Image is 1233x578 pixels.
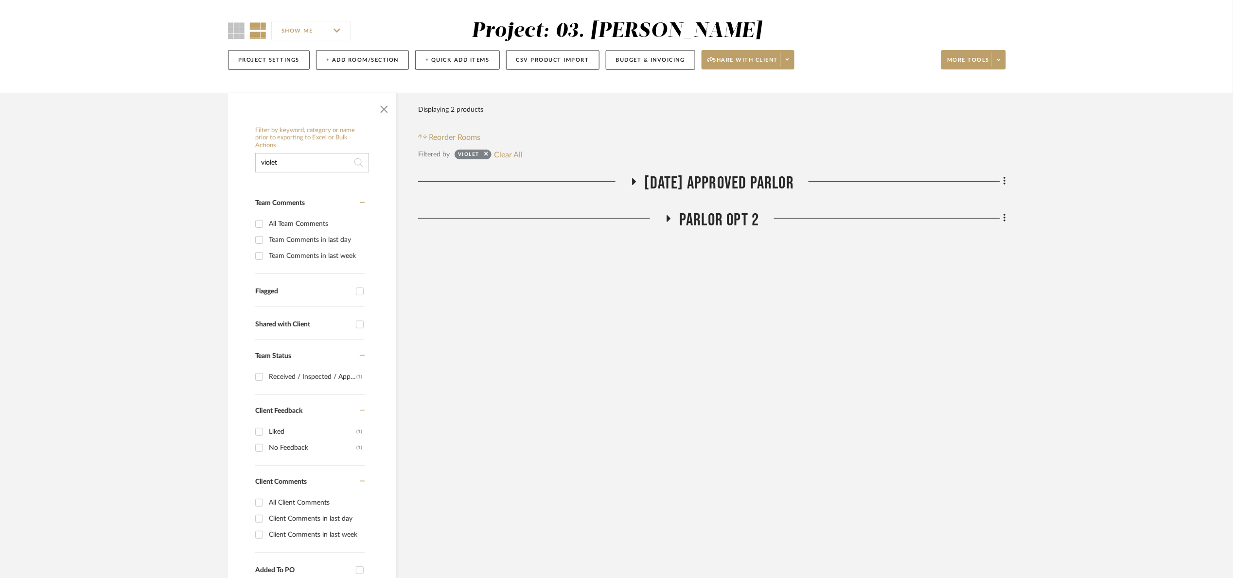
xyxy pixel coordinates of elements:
button: Reorder Rooms [418,132,481,143]
div: Received / Inspected / Approved [269,369,356,385]
button: Close [374,98,394,117]
div: Displaying 2 products [418,100,483,119]
span: Reorder Rooms [429,132,481,143]
div: (1) [356,369,362,385]
div: Added To PO [255,566,351,575]
div: Client Comments in last week [269,527,362,543]
div: No Feedback [269,440,356,456]
div: Project: 03. [PERSON_NAME] [472,21,762,41]
div: Liked [269,424,356,440]
span: [DATE] Approved Parlor [645,173,794,194]
span: Client Feedback [255,408,302,414]
div: Shared with Client [255,321,351,329]
button: Project Settings [228,50,310,70]
button: Budget & Invoicing [606,50,695,70]
div: Flagged [255,288,351,296]
div: Team Comments in last day [269,232,362,248]
span: Team Status [255,353,291,359]
div: Client Comments in last day [269,511,362,527]
div: All Team Comments [269,216,362,232]
button: Share with client [702,50,795,69]
span: Parlor Opt 2 [679,210,759,231]
div: Filtered by [418,149,450,160]
span: Share with client [707,56,778,71]
div: All Client Comments [269,495,362,510]
h6: Filter by keyword, category or name prior to exporting to Excel or Bulk Actions [255,127,369,150]
div: violet [458,151,479,161]
div: (1) [356,440,362,456]
span: Client Comments [255,478,307,485]
span: Team Comments [255,200,305,206]
button: More tools [941,50,1006,69]
span: More tools [947,56,989,71]
div: Team Comments in last week [269,248,362,264]
button: + Add Room/Section [316,50,409,70]
div: (1) [356,424,362,440]
button: + Quick Add Items [415,50,500,70]
input: Search within 2 results [255,153,369,172]
button: Clear All [494,148,523,161]
button: CSV Product Import [506,50,599,70]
